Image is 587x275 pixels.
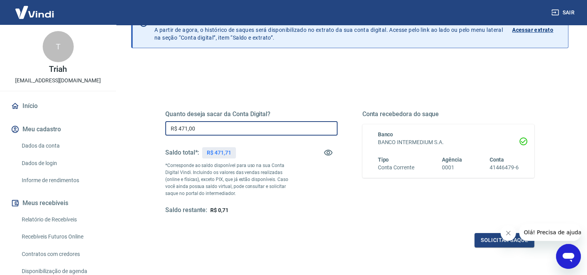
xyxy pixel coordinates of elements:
[154,18,503,42] p: A partir de agora, o histórico de saques será disponibilizado no extrato da sua conta digital. Ac...
[489,164,519,172] h6: 41446479-6
[19,138,107,154] a: Dados da conta
[210,207,229,213] span: R$ 0,71
[19,246,107,262] a: Contratos com credores
[512,26,553,34] p: Acessar extrato
[207,149,231,157] p: R$ 471,71
[442,157,462,163] span: Agência
[19,172,107,188] a: Informe de rendimentos
[5,5,65,12] span: Olá! Precisa de ajuda?
[165,149,199,157] h5: Saldo total*:
[165,110,338,118] h5: Quanto deseja sacar da Conta Digital?
[500,225,516,241] iframe: Fechar mensagem
[489,157,504,163] span: Conta
[43,31,74,62] div: T
[378,164,414,172] h6: Conta Corrente
[9,0,60,24] img: Vindi
[9,97,107,115] a: Início
[19,155,107,171] a: Dados de login
[550,5,578,20] button: Sair
[362,110,535,118] h5: Conta recebedora do saque
[165,162,294,197] p: *Corresponde ao saldo disponível para uso na sua Conta Digital Vindi. Incluindo os valores das ve...
[519,224,581,241] iframe: Mensagem da empresa
[512,18,562,42] a: Acessar extrato
[378,138,519,146] h6: BANCO INTERMEDIUM S.A.
[474,233,534,247] button: Solicitar saque
[442,164,462,172] h6: 0001
[9,195,107,212] button: Meus recebíveis
[19,229,107,245] a: Recebíveis Futuros Online
[49,65,67,73] p: Triah
[378,131,393,137] span: Banco
[556,244,581,269] iframe: Botão para abrir a janela de mensagens
[378,157,389,163] span: Tipo
[165,206,207,214] h5: Saldo restante:
[19,212,107,228] a: Relatório de Recebíveis
[15,77,101,85] p: [EMAIL_ADDRESS][DOMAIN_NAME]
[9,121,107,138] button: Meu cadastro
